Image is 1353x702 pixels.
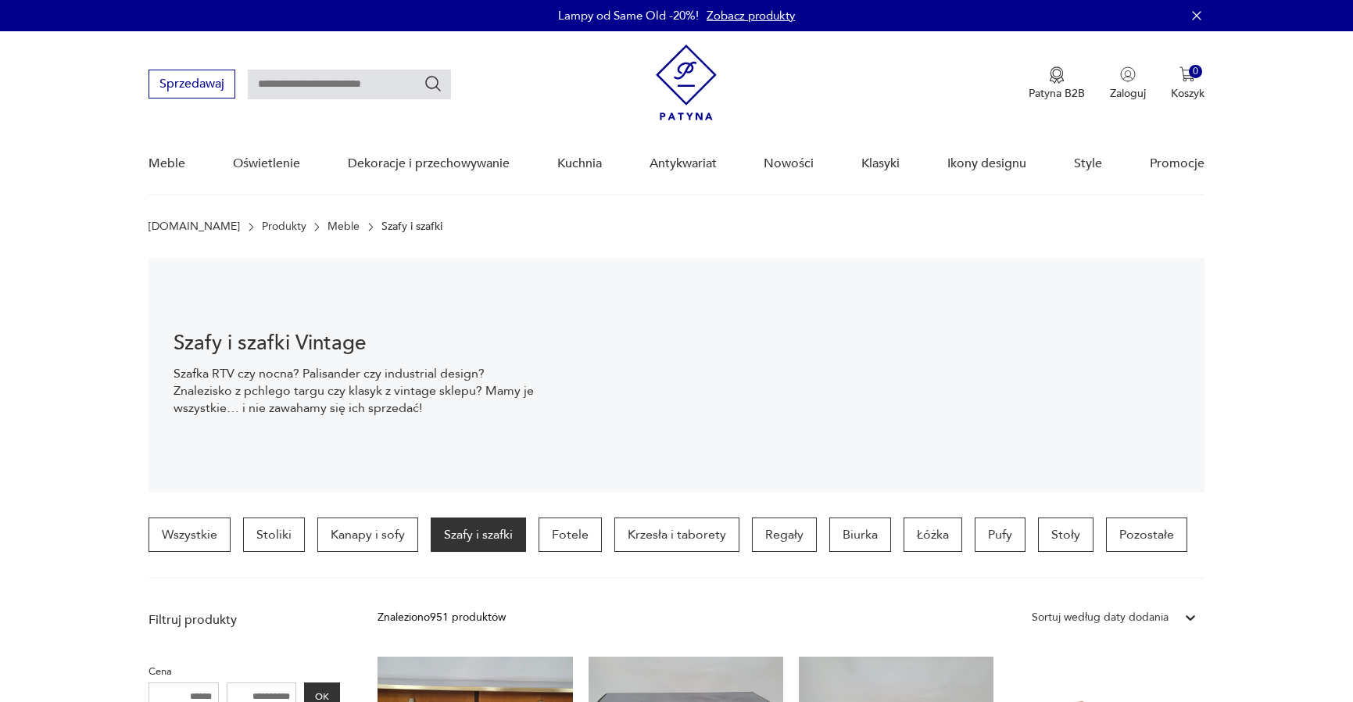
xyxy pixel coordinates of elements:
[1029,66,1085,101] button: Patyna B2B
[1106,518,1187,552] a: Pozostałe
[243,518,305,552] a: Stoliki
[149,663,340,680] p: Cena
[1150,134,1204,194] a: Promocje
[174,334,546,353] h1: Szafy i szafki Vintage
[149,80,235,91] a: Sprzedawaj
[174,365,546,417] p: Szafka RTV czy nocna? Palisander czy industrial design? Znalezisko z pchlego targu czy klasyk z v...
[149,70,235,98] button: Sprzedawaj
[539,518,602,552] a: Fotele
[1032,609,1169,626] div: Sortuj według daty dodania
[424,74,442,93] button: Szukaj
[328,220,360,233] a: Meble
[1171,86,1204,101] p: Koszyk
[149,518,231,552] a: Wszystkie
[1120,66,1136,82] img: Ikonka użytkownika
[558,8,699,23] p: Lampy od Same Old -20%!
[378,609,506,626] div: Znaleziono 951 produktów
[1179,66,1195,82] img: Ikona koszyka
[614,518,739,552] a: Krzesła i taborety
[650,134,717,194] a: Antykwariat
[262,220,306,233] a: Produkty
[1029,66,1085,101] a: Ikona medaluPatyna B2B
[947,134,1026,194] a: Ikony designu
[233,134,300,194] a: Oświetlenie
[317,518,418,552] a: Kanapy i sofy
[149,611,340,629] p: Filtruj produkty
[904,518,962,552] a: Łóżka
[149,134,185,194] a: Meble
[764,134,814,194] a: Nowości
[431,518,526,552] a: Szafy i szafki
[1110,66,1146,101] button: Zaloguj
[707,8,795,23] a: Zobacz produkty
[1110,86,1146,101] p: Zaloguj
[348,134,510,194] a: Dekoracje i przechowywanie
[1029,86,1085,101] p: Patyna B2B
[829,518,891,552] a: Biurka
[975,518,1025,552] a: Pufy
[381,220,442,233] p: Szafy i szafki
[1038,518,1093,552] a: Stoły
[149,220,240,233] a: [DOMAIN_NAME]
[1049,66,1065,84] img: Ikona medalu
[861,134,900,194] a: Klasyki
[1189,65,1202,78] div: 0
[1074,134,1102,194] a: Style
[656,45,717,120] img: Patyna - sklep z meblami i dekoracjami vintage
[1171,66,1204,101] button: 0Koszyk
[752,518,817,552] a: Regały
[557,134,602,194] a: Kuchnia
